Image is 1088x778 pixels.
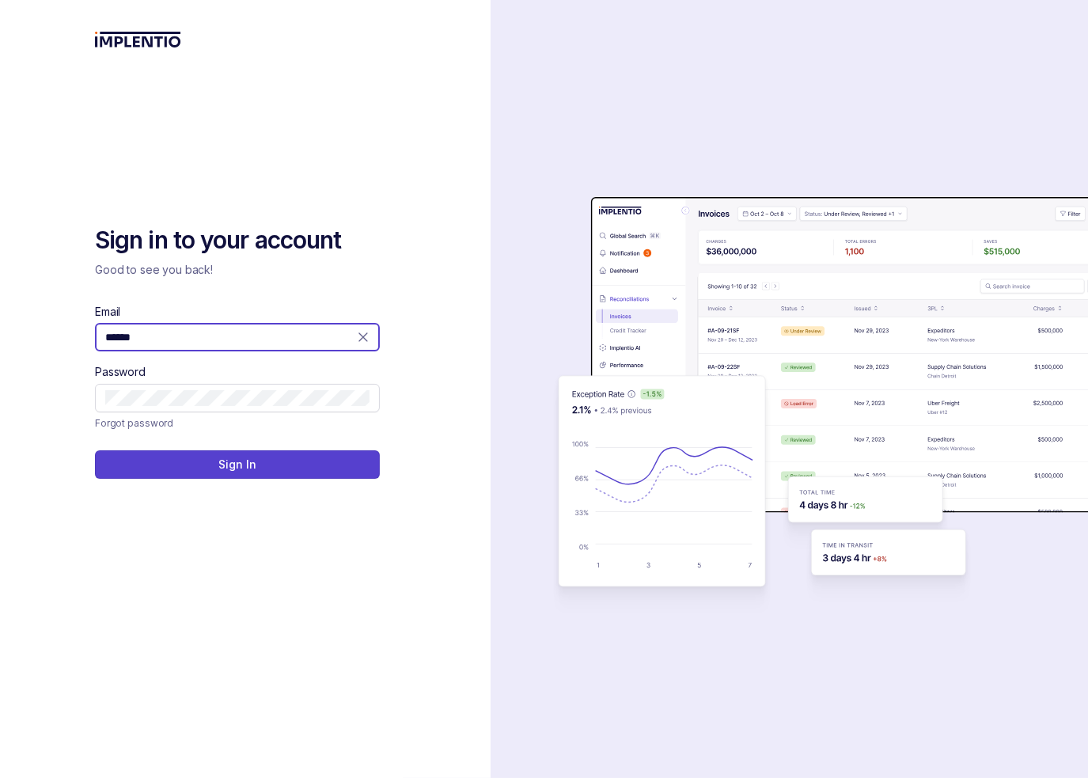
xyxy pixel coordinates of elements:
[218,457,256,472] p: Sign In
[95,450,380,479] button: Sign In
[95,416,173,431] p: Forgot password
[95,225,380,256] h2: Sign in to your account
[95,416,173,431] a: Link Forgot password
[95,304,120,320] label: Email
[95,32,181,47] img: logo
[95,364,146,380] label: Password
[95,262,380,278] p: Good to see you back!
